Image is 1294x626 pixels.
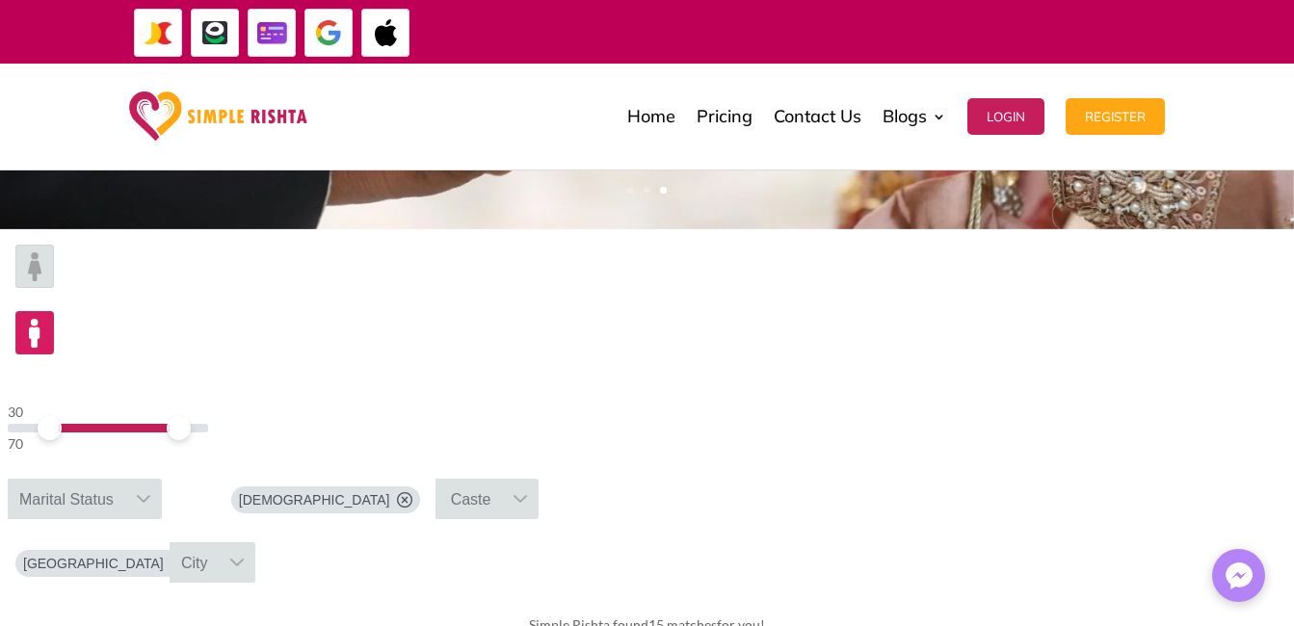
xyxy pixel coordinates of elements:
[8,479,125,519] div: Marital Status
[1220,557,1258,595] img: Messenger
[1066,68,1165,165] a: Register
[439,479,503,519] div: Caste
[660,187,667,194] a: 3
[8,401,208,424] div: 30
[627,187,634,194] a: 1
[23,554,164,573] span: [GEOGRAPHIC_DATA]
[883,68,946,165] a: Blogs
[627,68,675,165] a: Home
[774,68,861,165] a: Contact Us
[239,490,390,509] span: [DEMOGRAPHIC_DATA]
[1066,98,1165,135] button: Register
[170,542,220,583] div: City
[8,432,208,456] div: 70
[967,98,1044,135] button: Login
[697,68,753,165] a: Pricing
[644,187,650,194] a: 2
[967,68,1044,165] a: Login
